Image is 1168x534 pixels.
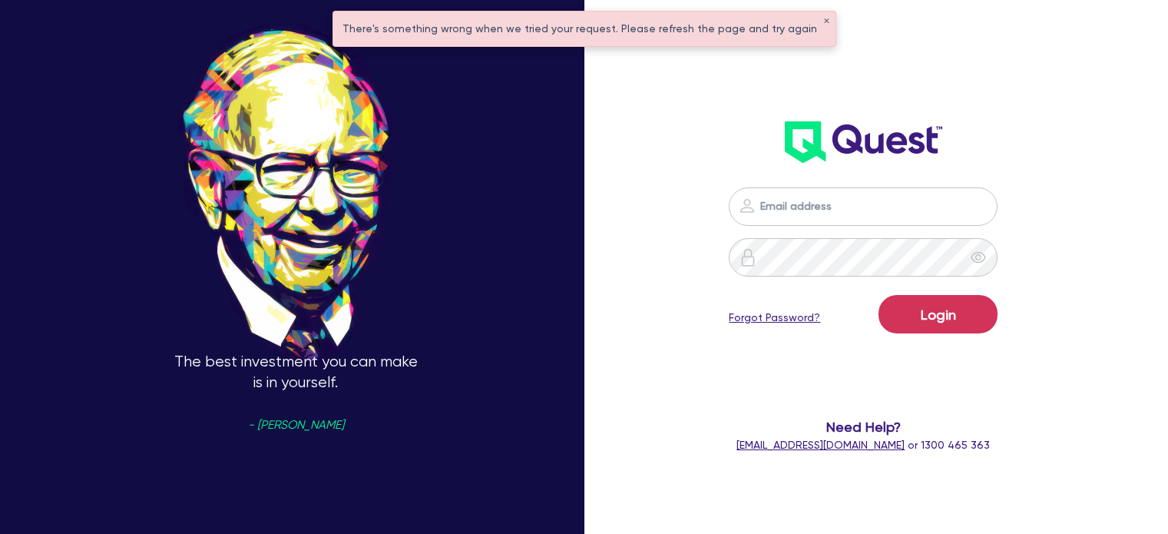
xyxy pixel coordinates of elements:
img: wH2k97JdezQIQAAAABJRU5ErkJggg== [785,121,942,163]
span: Need Help? [712,416,1014,437]
button: ✕ [823,18,829,25]
img: icon-password [739,248,757,267]
span: eye [971,250,986,265]
span: or 1300 465 363 [736,439,990,451]
a: Forgot Password? [729,310,820,326]
a: [EMAIL_ADDRESS][DOMAIN_NAME] [736,439,905,451]
img: icon-password [738,197,756,215]
button: Login [878,295,998,333]
span: - [PERSON_NAME] [248,420,344,431]
input: Email address [729,187,998,226]
div: There's something wrong when we tried your request. Please refresh the page and try again [333,12,835,46]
